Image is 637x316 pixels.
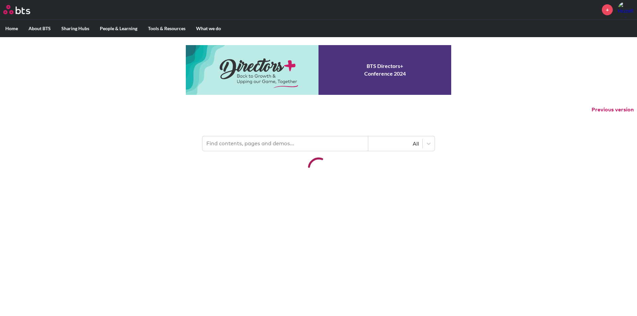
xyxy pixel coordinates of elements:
label: What we do [191,20,226,37]
a: Go home [3,5,42,14]
img: BTS Logo [3,5,30,14]
input: Find contents, pages and demos... [202,136,368,151]
a: + [602,4,613,15]
label: Tools & Resources [143,20,191,37]
div: All [372,140,419,147]
img: Huzaifa Ahmed [618,2,634,18]
button: Previous version [592,106,634,113]
label: People & Learning [95,20,143,37]
a: Profile [618,2,634,18]
a: Conference 2024 [186,45,451,95]
label: Sharing Hubs [56,20,95,37]
label: About BTS [23,20,56,37]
